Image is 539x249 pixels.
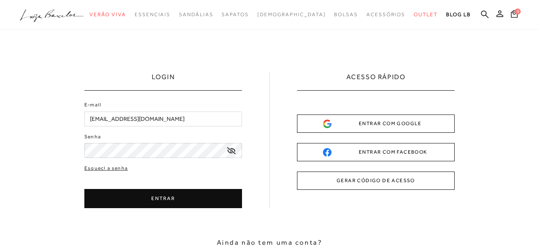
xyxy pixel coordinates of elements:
[515,9,521,14] span: 0
[222,7,248,23] a: categoryNavScreenReaderText
[323,119,429,128] div: ENTRAR COM GOOGLE
[334,11,358,17] span: Bolsas
[135,11,170,17] span: Essenciais
[179,11,213,17] span: Sandálias
[297,143,455,161] button: ENTRAR COM FACEBOOK
[84,101,101,109] label: E-mail
[222,11,248,17] span: Sapatos
[366,7,405,23] a: categoryNavScreenReaderText
[297,172,455,190] button: GERAR CÓDIGO DE ACESSO
[84,189,242,208] button: ENTRAR
[217,238,322,247] span: Ainda não tem uma conta?
[89,11,126,17] span: Verão Viva
[414,7,438,23] a: categoryNavScreenReaderText
[227,147,236,154] a: exibir senha
[89,7,126,23] a: categoryNavScreenReaderText
[179,7,213,23] a: categoryNavScreenReaderText
[84,112,242,126] input: E-mail
[334,7,358,23] a: categoryNavScreenReaderText
[446,7,471,23] a: BLOG LB
[508,9,520,21] button: 0
[84,133,101,141] label: Senha
[135,7,170,23] a: categoryNavScreenReaderText
[323,148,429,157] div: ENTRAR COM FACEBOOK
[257,11,326,17] span: [DEMOGRAPHIC_DATA]
[366,11,405,17] span: Acessórios
[414,11,438,17] span: Outlet
[346,72,406,90] h2: ACESSO RÁPIDO
[257,7,326,23] a: noSubCategoriesText
[297,114,455,133] button: ENTRAR COM GOOGLE
[152,72,175,90] h1: LOGIN
[446,11,471,17] span: BLOG LB
[84,164,128,172] a: Esqueci a senha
